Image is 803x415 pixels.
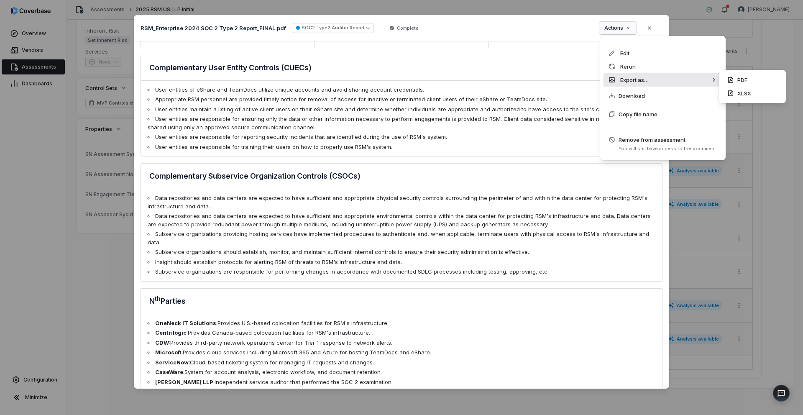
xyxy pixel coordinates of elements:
[619,110,657,118] span: Copy file name
[604,46,722,60] div: Edit
[619,146,717,152] span: You will still have access to the document.
[604,73,722,87] div: Export as…
[619,92,645,100] span: Download
[722,73,783,87] div: PDF
[604,60,722,73] div: Rerun
[722,87,783,100] div: XLSX
[619,136,717,144] span: Remove from assessment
